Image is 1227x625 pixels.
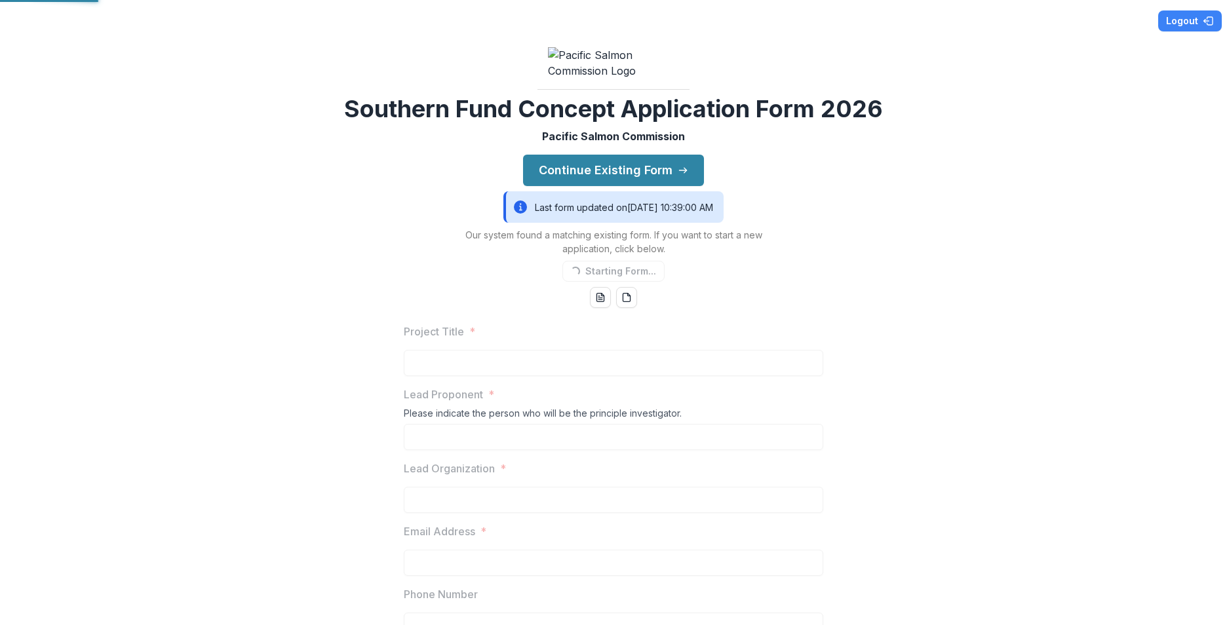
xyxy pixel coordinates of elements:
[404,586,478,602] p: Phone Number
[503,191,724,223] div: Last form updated on [DATE] 10:39:00 AM
[404,461,495,476] p: Lead Organization
[590,287,611,308] button: word-download
[1158,10,1222,31] button: Logout
[404,387,483,402] p: Lead Proponent
[616,287,637,308] button: pdf-download
[404,523,475,539] p: Email Address
[404,324,464,339] p: Project Title
[523,155,704,186] button: Continue Existing Form
[404,407,823,424] div: Please indicate the person who will be the principle investigator.
[562,261,665,282] button: Starting Form...
[548,47,679,79] img: Pacific Salmon Commission Logo
[450,228,777,256] p: Our system found a matching existing form. If you want to start a new application, click below.
[542,128,685,144] p: Pacific Salmon Commission
[344,95,883,123] h2: Southern Fund Concept Application Form 2026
